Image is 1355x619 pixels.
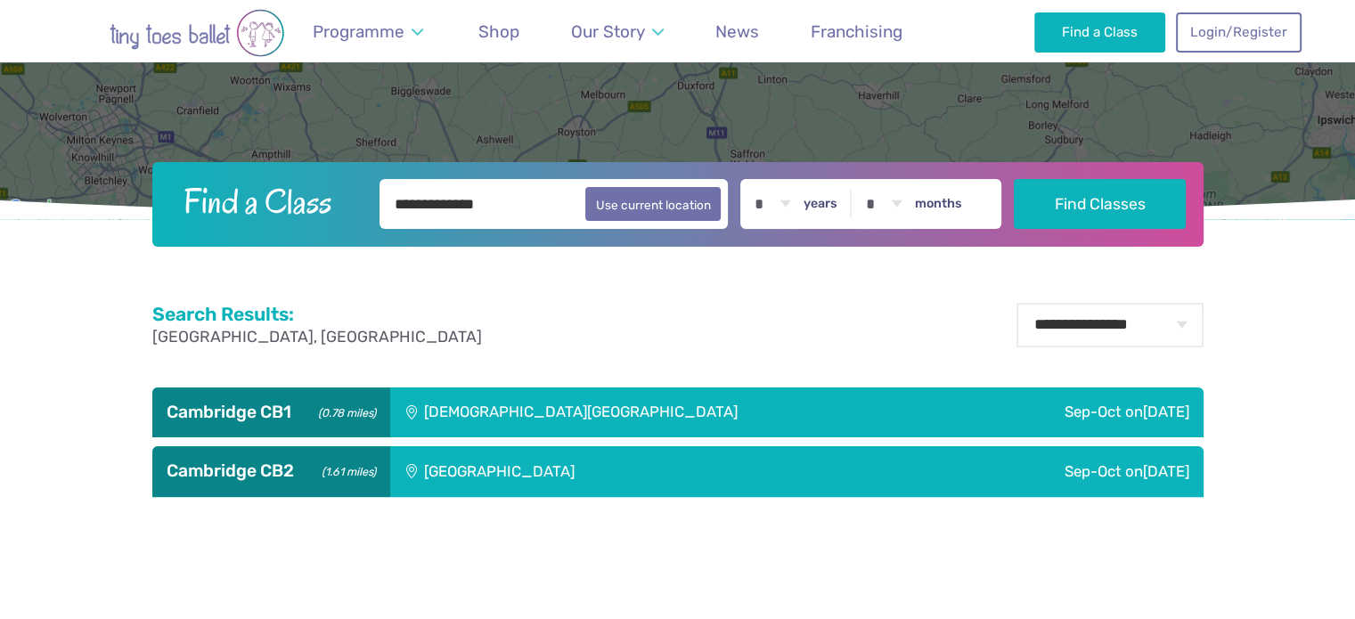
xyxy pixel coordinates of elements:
h3: Cambridge CB2 [167,460,376,482]
span: [DATE] [1143,462,1189,480]
span: News [715,21,759,42]
a: News [707,11,768,53]
h3: Cambridge CB1 [167,402,376,423]
img: Google [4,196,63,219]
a: Find a Class [1034,12,1165,52]
label: months [915,196,962,212]
span: Programme [313,21,404,42]
h2: Find a Class [169,179,367,224]
p: [GEOGRAPHIC_DATA], [GEOGRAPHIC_DATA] [152,326,482,348]
h2: Search Results: [152,303,482,326]
div: Sep-Oct on [961,387,1203,437]
span: Franchising [811,21,902,42]
button: Use current location [585,187,722,221]
button: Find Classes [1014,179,1186,229]
div: [DEMOGRAPHIC_DATA][GEOGRAPHIC_DATA] [390,387,961,437]
small: (1.61 miles) [315,460,375,479]
a: Shop [470,11,528,53]
label: years [804,196,837,212]
div: [GEOGRAPHIC_DATA] [390,446,850,496]
a: Franchising [803,11,911,53]
a: Open this area in Google Maps (opens a new window) [4,196,63,219]
img: tiny toes ballet [54,9,339,57]
span: Our Story [571,21,645,42]
span: Shop [478,21,519,42]
span: [DATE] [1143,403,1189,420]
small: (0.78 miles) [312,402,375,420]
a: Login/Register [1176,12,1301,52]
div: Sep-Oct on [850,446,1204,496]
a: Programme [305,11,432,53]
a: Our Story [562,11,672,53]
